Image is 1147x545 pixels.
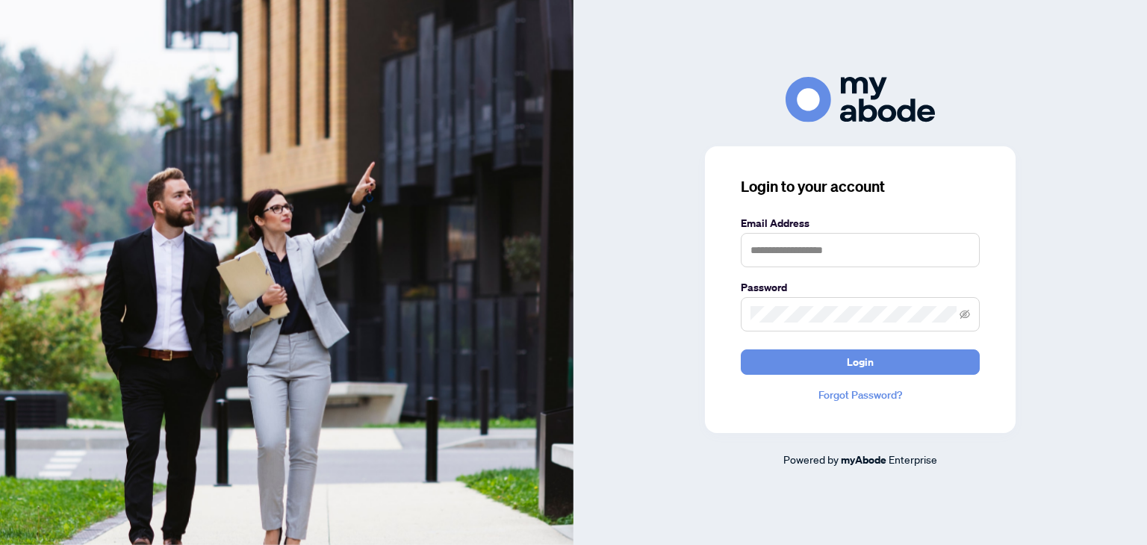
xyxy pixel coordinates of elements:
h3: Login to your account [741,176,980,197]
span: Login [847,350,874,374]
span: Enterprise [889,452,937,466]
label: Password [741,279,980,296]
img: ma-logo [786,77,935,122]
a: Forgot Password? [741,387,980,403]
a: myAbode [841,452,886,468]
label: Email Address [741,215,980,231]
button: Login [741,349,980,375]
span: Powered by [783,452,839,466]
span: eye-invisible [960,309,970,320]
